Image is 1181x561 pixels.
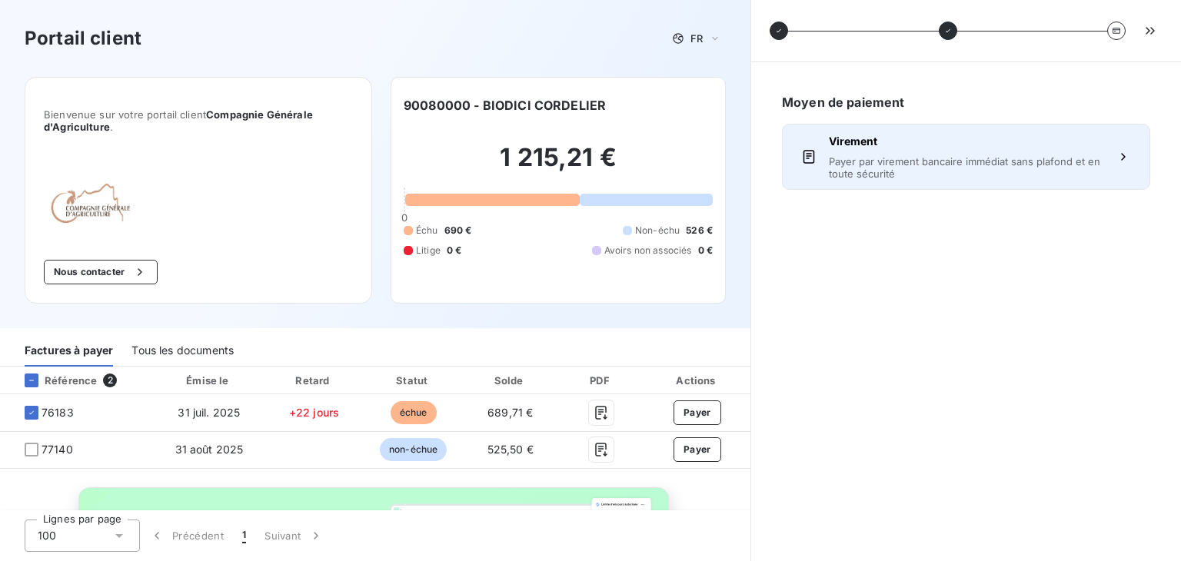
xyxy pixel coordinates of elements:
div: Référence [12,373,97,387]
div: Solde [466,373,555,388]
span: 0 € [447,244,461,257]
img: Company logo [44,170,142,235]
span: 0 [401,211,408,224]
span: échue [391,401,437,424]
div: Factures à payer [25,334,113,367]
span: Avoirs non associés [604,244,692,257]
span: Compagnie Générale d'Agriculture [44,108,313,133]
span: 689,71 € [487,406,533,419]
span: 100 [38,528,56,543]
button: Précédent [140,520,233,552]
span: Bienvenue sur votre portail client . [44,108,353,133]
span: 31 juil. 2025 [178,406,240,419]
button: Nous contacter [44,260,158,284]
span: 2 [103,373,117,387]
h6: 90080000 - BIODICI CORDELIER [404,96,606,115]
button: Payer [674,437,721,462]
span: Payer par virement bancaire immédiat sans plafond et en toute sécurité [829,155,1103,180]
h2: 1 215,21 € [404,142,713,188]
span: 526 € [686,224,713,237]
span: 525,50 € [487,443,534,456]
button: Payer [674,400,721,425]
button: 1 [233,520,255,552]
h6: Moyen de paiement [782,93,1150,111]
div: PDF [561,373,641,388]
span: 31 août 2025 [175,443,244,456]
div: Émise le [158,373,261,388]
div: Tous les documents [131,334,234,367]
span: 690 € [444,224,472,237]
span: Virement [829,134,1103,149]
span: Non-échu [635,224,680,237]
span: 76183 [42,405,74,420]
div: Statut [368,373,460,388]
span: 77140 [42,442,73,457]
div: Retard [267,373,361,388]
h3: Portail client [25,25,141,52]
span: +22 jours [289,406,339,419]
span: Échu [416,224,438,237]
span: 1 [242,528,246,543]
span: 0 € [698,244,713,257]
span: non-échue [380,438,447,461]
button: Suivant [255,520,333,552]
span: FR [690,32,703,45]
div: Actions [647,373,747,388]
span: Litige [416,244,441,257]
